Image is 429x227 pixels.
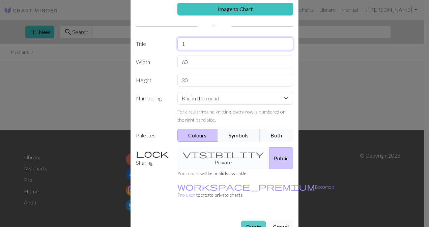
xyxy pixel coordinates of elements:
button: Both [260,129,293,142]
label: Height [132,74,173,87]
label: Title [132,37,173,50]
span: workspace_premium [177,182,315,191]
label: Sharing [132,147,173,169]
small: Your chart will be publicly available [177,170,247,176]
label: Palettes [132,129,173,142]
small: to create private charts [177,184,335,198]
button: Public [269,147,293,169]
label: Width [132,56,173,68]
a: Image to Chart [177,3,293,15]
label: Numbering [132,92,173,124]
button: Colours [177,129,218,142]
small: For circular/round knitting, every row is numbered on the right hand side. [177,109,286,123]
button: Symbols [218,129,260,142]
a: Become a Pro user [177,184,335,198]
